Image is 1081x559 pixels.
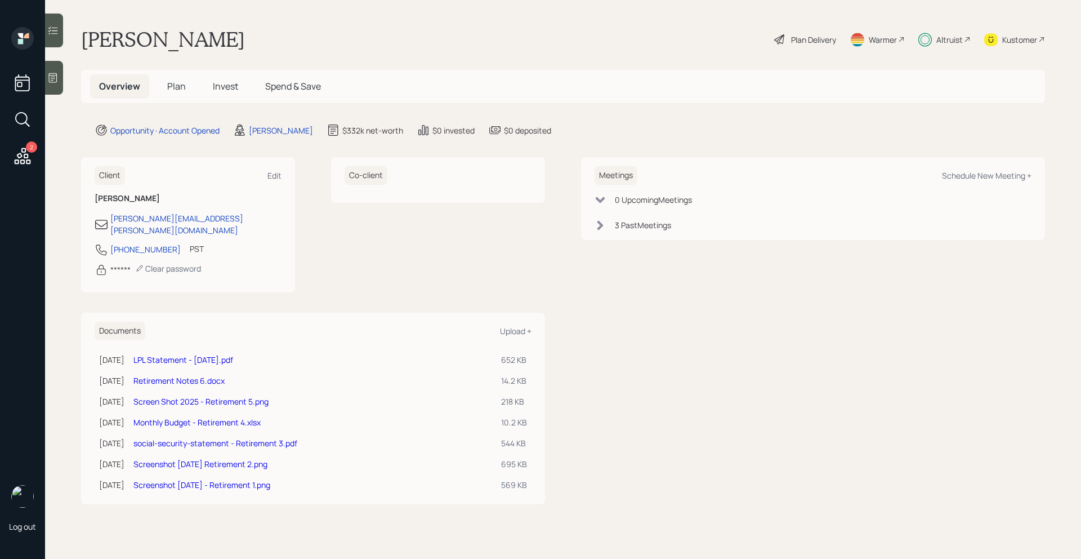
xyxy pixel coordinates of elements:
div: Log out [9,521,36,532]
span: Spend & Save [265,80,321,92]
a: Screenshot [DATE] - Retirement 1.png [133,480,270,490]
div: 218 KB [501,396,527,407]
div: 2 [26,141,37,153]
div: $0 invested [432,125,475,136]
div: [DATE] [99,437,124,449]
div: $332k net-worth [342,125,403,136]
div: 544 KB [501,437,527,449]
div: 652 KB [501,354,527,366]
div: [PHONE_NUMBER] [110,243,181,255]
div: 3 Past Meeting s [615,219,671,231]
div: Warmer [869,34,897,46]
img: michael-russo-headshot.png [11,485,34,508]
div: 569 KB [501,479,527,491]
h6: Documents [95,322,145,340]
a: LPL Statement - [DATE].pdf [133,354,233,365]
div: [DATE] [99,354,124,366]
div: Clear password [135,263,201,274]
div: PST [190,243,204,255]
div: [DATE] [99,396,124,407]
h1: [PERSON_NAME] [81,27,245,52]
div: 10.2 KB [501,416,527,428]
div: Upload + [500,326,531,336]
div: Plan Delivery [791,34,836,46]
span: Invest [213,80,238,92]
div: [DATE] [99,458,124,470]
div: [PERSON_NAME] [249,125,313,136]
a: Retirement Notes 6.docx [133,375,225,386]
a: Screen Shot 2025 - Retirement 5.png [133,396,269,407]
h6: Client [95,166,125,185]
div: [DATE] [99,375,124,387]
div: $0 deposited [504,125,551,136]
h6: Meetings [595,166,637,185]
div: 695 KB [501,458,527,470]
span: Plan [167,80,186,92]
div: Schedule New Meeting + [942,170,1031,181]
div: 0 Upcoming Meeting s [615,194,692,206]
div: Kustomer [1002,34,1037,46]
div: [DATE] [99,416,124,428]
div: [DATE] [99,479,124,491]
div: Opportunity · Account Opened [110,125,220,136]
h6: [PERSON_NAME] [95,194,282,203]
div: Altruist [936,34,963,46]
div: Edit [267,170,282,181]
span: Overview [99,80,140,92]
a: Screenshot [DATE] Retirement 2.png [133,459,267,469]
h6: Co-client [345,166,387,185]
a: Monthly Budget - Retirement 4.xlsx [133,417,261,428]
a: social-security-statement - Retirement 3.pdf [133,438,297,449]
div: [PERSON_NAME][EMAIL_ADDRESS][PERSON_NAME][DOMAIN_NAME] [110,212,282,236]
div: 14.2 KB [501,375,527,387]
